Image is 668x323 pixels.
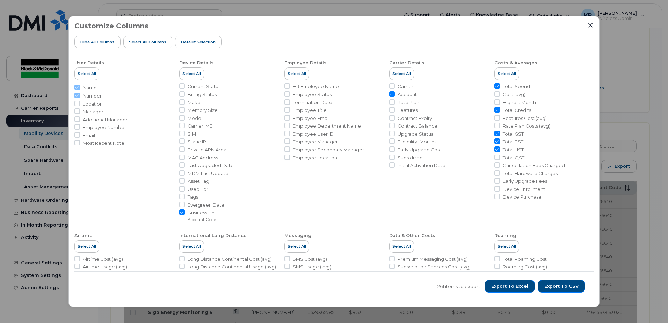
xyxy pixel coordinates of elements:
span: Employee Secondary Manager [293,146,364,153]
button: Select All [284,240,309,253]
span: MAC Address [188,155,218,161]
span: Early Upgrade Cost [398,146,441,153]
button: Close [587,22,594,28]
span: Most Recent Note [83,140,124,146]
button: Select All [179,240,204,253]
span: Early Upgrade Fees [503,178,547,185]
span: Airtime Cost (avg) [83,256,123,263]
span: Cost (avg) [503,91,525,98]
span: Select All [392,244,411,249]
span: Employee Title [293,107,327,114]
span: Used For [188,186,208,193]
span: Eligibility (Months) [398,138,438,145]
button: Export to Excel [485,280,535,293]
span: Memory Size [188,107,218,114]
span: Total Hardware Charges [503,170,558,177]
span: SIM [188,131,196,137]
span: Employee User ID [293,131,334,137]
span: Rate Plan [398,99,419,106]
span: Select All [498,71,516,77]
span: Email [83,132,95,139]
div: Roaming [494,232,516,239]
div: Costs & Averages [494,60,537,66]
span: HR Employee Name [293,83,339,90]
span: Total GST [503,131,524,137]
span: Total Credits [503,107,531,114]
span: Private APN Area [188,146,226,153]
span: Carrier IMEI [188,123,213,129]
span: Make [188,99,201,106]
span: Initial Activation Date [398,162,445,169]
span: Select All [78,244,96,249]
span: Subscription Services Cost (avg) [398,264,471,270]
button: Select all Columns [123,36,173,48]
span: Billing Status [188,91,217,98]
div: Airtime [74,232,93,239]
span: Total Spend [503,83,530,90]
span: Employee Email [293,115,329,122]
span: Long Distance Continental Cost (avg) [188,256,272,263]
span: Rate Plan Costs (avg) [503,123,550,129]
span: Contract Balance [398,123,437,129]
span: Total PST [503,138,523,145]
button: Select All [389,67,414,80]
div: Data & Other Costs [389,232,435,239]
span: Select All [288,244,306,249]
span: Carrier [398,83,413,90]
span: Current Status [188,83,220,90]
div: User Details [74,60,104,66]
div: Messaging [284,232,312,239]
div: Employee Details [284,60,327,66]
span: Number [83,93,102,99]
span: Select All [182,71,201,77]
span: Last Upgraded Date [188,162,234,169]
span: Airtime Usage (avg) [83,264,127,270]
span: Employee Department Name [293,123,361,129]
span: Termination Date [293,99,332,106]
span: Hide All Columns [80,39,115,45]
span: Select All [392,71,411,77]
span: Select All [498,244,516,249]
button: Select All [494,240,519,253]
span: Contract Expiry [398,115,432,122]
span: Employee Manager [293,138,338,145]
span: Tags [188,194,198,200]
span: Manager [83,108,103,115]
span: Total HST [503,146,524,153]
h3: Customize Columns [74,22,148,30]
button: Select All [179,67,204,80]
span: Total QST [503,155,524,161]
span: Export to CSV [544,283,579,289]
span: Select All [288,71,306,77]
div: Device Details [179,60,214,66]
span: Device Enrollment [503,186,545,193]
span: Model [188,115,202,122]
span: Employee Number [83,124,126,131]
span: 261 items to export [437,283,480,290]
span: Evergreen Date [188,202,224,208]
span: Select All [182,244,201,249]
button: Select All [284,67,309,80]
span: Select all Columns [129,39,166,45]
button: Select All [389,240,414,253]
span: MDM Last Update [188,170,228,177]
span: SMS Cost (avg) [293,256,327,263]
button: Default Selection [175,36,222,48]
span: Highest Month [503,99,536,106]
span: Asset Tag [188,178,209,185]
span: Location [83,101,103,107]
span: Select All [78,71,96,77]
div: Carrier Details [389,60,424,66]
button: Export to CSV [538,280,585,293]
button: Select All [74,240,99,253]
small: Account Code [188,217,216,222]
span: Upgrade Status [398,131,433,137]
span: Default Selection [181,39,216,45]
div: International Long Distance [179,232,247,239]
span: Features Cost (avg) [503,115,547,122]
button: Select All [74,67,99,80]
span: Subsidized [398,155,423,161]
span: Features [398,107,418,114]
span: Device Purchase [503,194,542,200]
span: Premium Messaging Cost (avg) [398,256,468,263]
